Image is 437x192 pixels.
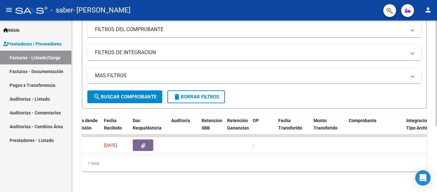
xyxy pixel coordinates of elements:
[199,114,225,142] datatable-header-cell: Retencion IIBB
[424,6,432,14] mat-icon: person
[73,3,131,17] span: - [PERSON_NAME]
[253,118,259,123] span: OP
[101,114,130,142] datatable-header-cell: Fecha Recibido
[314,118,338,130] span: Monto Transferido
[169,114,199,142] datatable-header-cell: Auditoria
[95,49,406,56] mat-panel-title: FILTROS DE INTEGRACION
[173,94,219,100] span: Borrar Filtros
[225,114,250,142] datatable-header-cell: Retención Ganancias
[87,68,421,83] mat-expansion-panel-header: MAS FILTROS
[311,114,346,142] datatable-header-cell: Monto Transferido
[51,3,73,17] span: - saber
[73,114,101,142] datatable-header-cell: Días desde Emisión
[95,72,406,79] mat-panel-title: MAS FILTROS
[346,114,404,142] datatable-header-cell: Comprobante
[133,118,162,130] span: Doc Respaldatoria
[93,94,156,100] span: Buscar Comprobante
[415,170,431,186] div: Open Intercom Messenger
[253,143,254,148] span: -
[3,40,61,47] span: Prestadores / Proveedores
[93,93,101,101] mat-icon: search
[173,93,181,101] mat-icon: delete
[5,6,13,14] mat-icon: menu
[87,45,421,60] mat-expansion-panel-header: FILTROS DE INTEGRACION
[130,114,169,142] datatable-header-cell: Doc Respaldatoria
[171,118,190,123] span: Auditoria
[406,118,432,130] span: Integracion Tipo Archivo
[3,27,20,34] span: Inicio
[104,143,117,148] span: [DATE]
[278,118,302,130] span: Fecha Transferido
[75,118,98,130] span: Días desde Emisión
[82,155,427,171] div: 1 total
[276,114,311,142] datatable-header-cell: Fecha Transferido
[349,118,377,123] span: Comprobante
[202,118,222,130] span: Retencion IIBB
[250,114,276,142] datatable-header-cell: OP
[167,90,225,103] button: Borrar Filtros
[87,90,162,103] button: Buscar Comprobante
[95,26,406,33] mat-panel-title: FILTROS DEL COMPROBANTE
[87,22,421,37] mat-expansion-panel-header: FILTROS DEL COMPROBANTE
[104,118,122,130] span: Fecha Recibido
[227,118,249,130] span: Retención Ganancias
